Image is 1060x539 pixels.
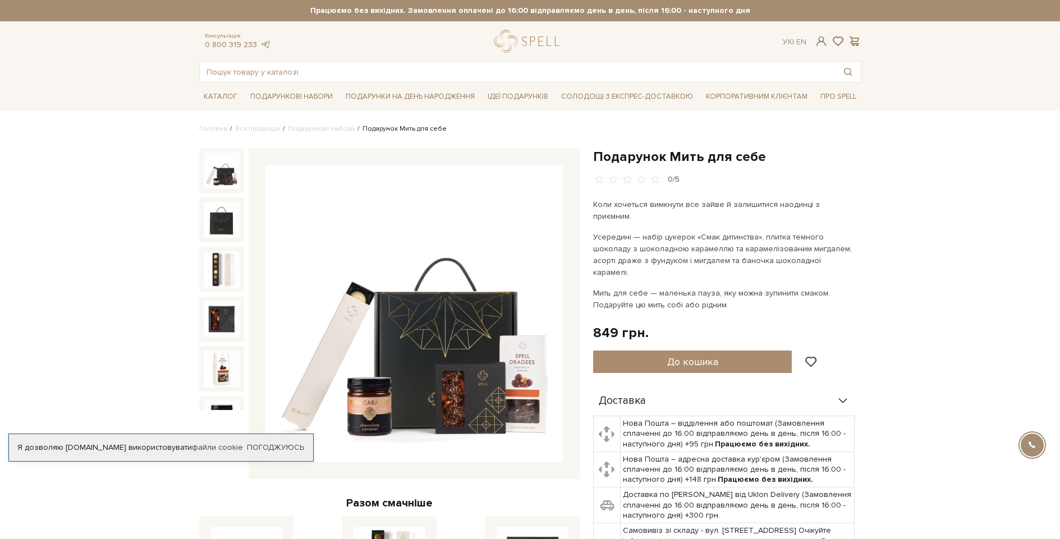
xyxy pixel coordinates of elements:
[199,6,861,16] strong: Працюємо без вихідних. Замовлення оплачені до 16:00 відправляємо день в день, після 16:00 - насту...
[200,62,835,82] input: Пошук товару у каталозі
[204,301,240,337] img: Подарунок Мить для себе
[621,487,855,523] td: Доставка по [PERSON_NAME] від Uklon Delivery (Замовлення сплаченні до 16:00 відправляємо день в д...
[355,124,447,134] li: Подарунок Мить для себе
[816,88,861,105] a: Про Spell
[204,400,240,436] img: Подарунок Мить для себе
[341,88,479,105] a: Подарунки на День народження
[199,88,242,105] a: Каталог
[9,443,313,453] div: Я дозволяю [DOMAIN_NAME] використовувати
[235,125,280,133] a: Вся продукція
[205,33,271,40] span: Консультація:
[199,496,580,510] div: Разом смачніше
[667,356,718,368] span: До кошика
[783,37,806,47] div: Ук
[792,37,794,47] span: |
[494,30,565,53] a: logo
[593,351,792,373] button: До кошика
[483,88,553,105] a: Ідеї подарунків
[621,416,855,452] td: Нова Пошта – відділення або поштомат (Замовлення сплаченні до 16:00 відправляємо день в день, піс...
[204,202,240,238] img: Подарунок Мить для себе
[599,396,646,406] span: Доставка
[593,148,861,165] h1: Подарунок Мить для себе
[204,351,240,386] img: Подарунок Мить для себе
[715,439,810,449] b: Працюємо без вихідних.
[205,40,257,49] a: 0 800 319 233
[593,231,856,278] p: Усередині — набір цукерок «Смак дитинства», плитка темного шоколаду з шоколадною карамеллю та кар...
[621,452,855,487] td: Нова Пошта – адресна доставка кур'єром (Замовлення сплаченні до 16:00 відправляємо день в день, п...
[192,443,243,452] a: файли cookie
[265,165,563,462] img: Подарунок Мить для себе
[593,287,856,311] p: Мить для себе — маленька пауза, яку можна зупинити смаком. Подаруйте цю мить собі або рідним.
[718,474,813,484] b: Працюємо без вихідних.
[204,153,240,188] img: Подарунок Мить для себе
[260,40,271,49] a: telegram
[593,324,649,342] div: 849 грн.
[204,251,240,287] img: Подарунок Мить для себе
[668,174,680,185] div: 0/5
[288,125,355,133] a: Подарункові набори
[835,62,861,82] button: Пошук товару у каталозі
[557,87,698,106] a: Солодощі з експрес-доставкою
[796,37,806,47] a: En
[199,125,227,133] a: Головна
[701,88,812,105] a: Корпоративним клієнтам
[246,88,337,105] a: Подарункові набори
[593,199,856,222] p: Коли хочеться вимкнути все зайве й залишитися наодинці з приємним.
[247,443,304,453] a: Погоджуюсь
